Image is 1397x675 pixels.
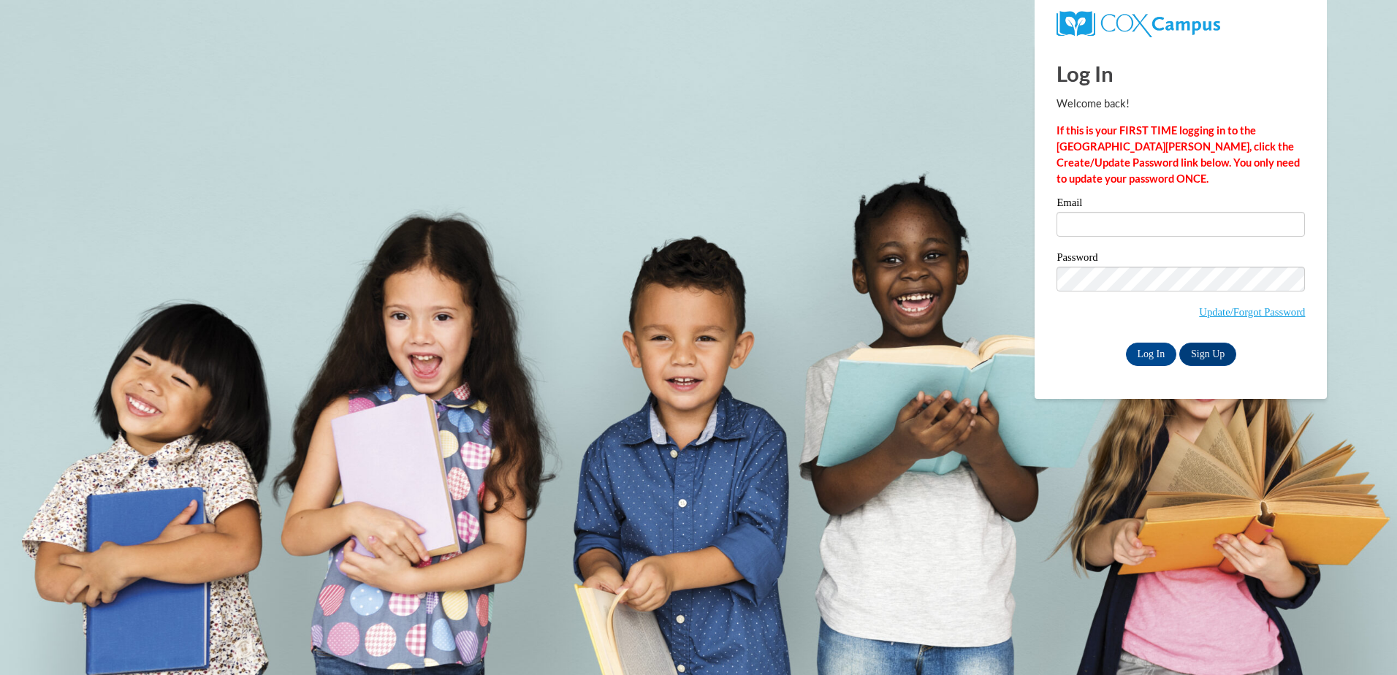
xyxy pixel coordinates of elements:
a: COX Campus [1057,17,1219,29]
strong: If this is your FIRST TIME logging in to the [GEOGRAPHIC_DATA][PERSON_NAME], click the Create/Upd... [1057,124,1300,185]
a: Update/Forgot Password [1199,306,1305,318]
h1: Log In [1057,58,1305,88]
img: COX Campus [1057,11,1219,37]
input: Log In [1126,343,1177,366]
label: Email [1057,197,1305,212]
label: Password [1057,252,1305,267]
p: Welcome back! [1057,96,1305,112]
a: Sign Up [1179,343,1236,366]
